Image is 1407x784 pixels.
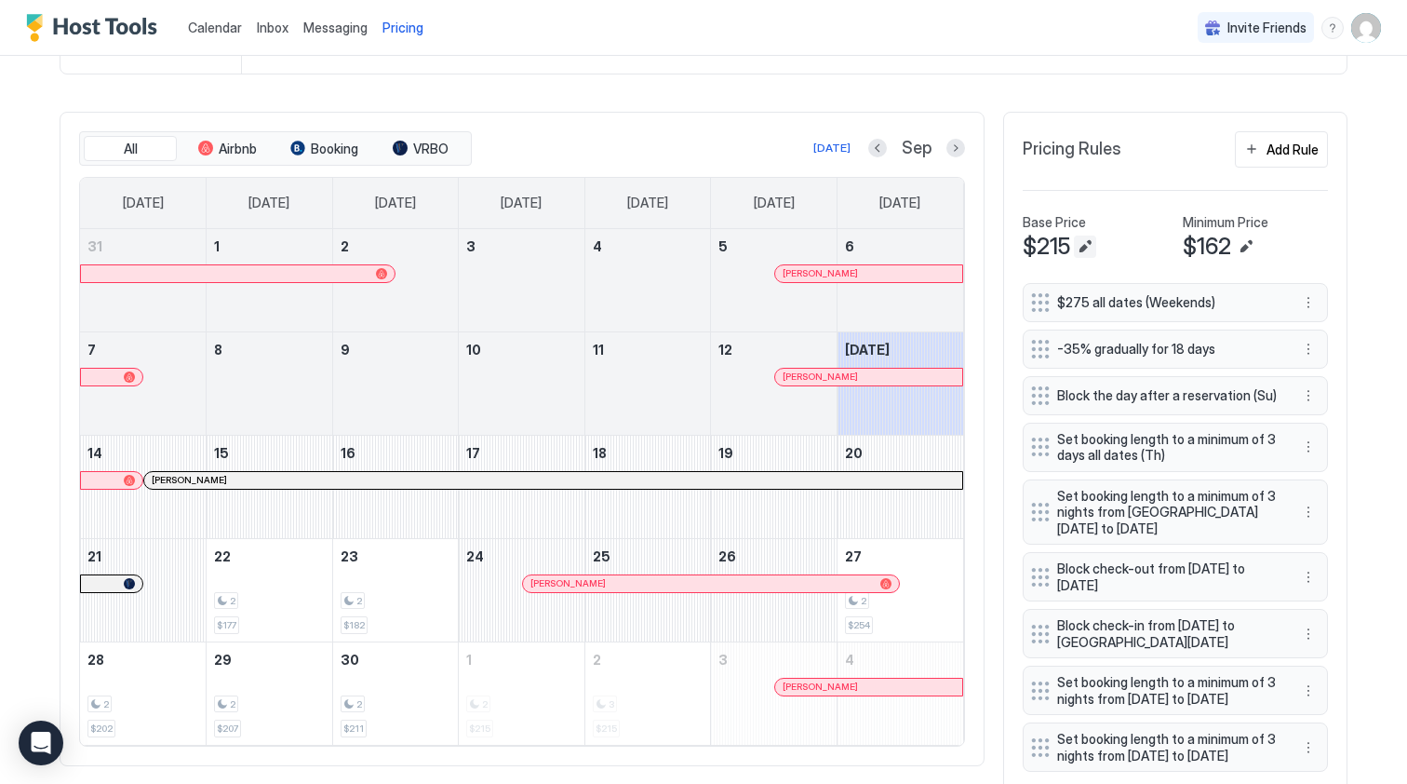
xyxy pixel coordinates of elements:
span: [PERSON_NAME] [783,371,858,383]
span: 28 [87,652,104,668]
span: Set booking length to a minimum of 3 nights from [DATE] to [DATE] [1057,674,1279,707]
div: [DATE] [813,140,851,156]
a: September 6, 2025 [837,229,963,264]
a: September 22, 2025 [207,539,332,574]
span: Invite Friends [1227,20,1306,36]
td: September 5, 2025 [711,229,837,332]
span: [PERSON_NAME] [530,577,606,589]
a: Thursday [609,178,687,228]
td: September 19, 2025 [711,435,837,538]
button: More options [1297,737,1320,759]
div: [PERSON_NAME] [783,267,955,279]
span: [DATE] [845,342,890,358]
span: Block check-out from [DATE] to [DATE] [1057,561,1279,593]
span: 15 [214,445,229,461]
a: October 3, 2025 [711,642,837,677]
span: Pricing Rules [1023,139,1121,160]
span: 26 [718,548,736,564]
td: September 20, 2025 [837,435,963,538]
td: September 30, 2025 [332,642,459,745]
button: More options [1297,680,1320,702]
td: September 27, 2025 [837,538,963,642]
a: September 17, 2025 [459,436,584,470]
td: October 2, 2025 [584,642,711,745]
div: menu [1297,501,1320,523]
a: Saturday [861,178,939,228]
td: September 7, 2025 [80,331,207,435]
td: September 18, 2025 [584,435,711,538]
a: September 5, 2025 [711,229,837,264]
span: 4 [845,652,854,668]
div: [PERSON_NAME] [783,371,955,383]
button: VRBO [374,136,467,162]
a: September 10, 2025 [459,332,584,367]
span: 2 [341,238,349,254]
button: Edit [1074,236,1096,258]
span: 11 [593,342,604,358]
button: More options [1297,338,1320,360]
a: September 11, 2025 [585,332,711,367]
button: More options [1297,501,1320,523]
span: [PERSON_NAME] [152,474,227,486]
span: 7 [87,342,96,358]
td: September 10, 2025 [459,331,585,435]
span: 2 [861,595,866,607]
button: More options [1297,436,1320,458]
div: Open Intercom Messenger [19,721,63,765]
span: [DATE] [248,195,289,211]
td: September 8, 2025 [207,331,333,435]
span: 21 [87,548,101,564]
div: menu [1297,623,1320,645]
button: [DATE] [811,137,853,159]
span: Set booking length to a minimum of 3 nights from [GEOGRAPHIC_DATA][DATE] to [DATE] [1057,488,1279,537]
button: All [84,136,177,162]
a: Wednesday [482,178,560,228]
a: September 19, 2025 [711,436,837,470]
button: More options [1297,385,1320,407]
span: 3 [718,652,728,668]
span: [DATE] [627,195,668,211]
span: 24 [466,548,484,564]
span: 1 [466,652,472,668]
div: menu [1321,17,1344,39]
button: Next month [946,139,965,157]
td: September 26, 2025 [711,538,837,642]
td: September 22, 2025 [207,538,333,642]
span: 8 [214,342,222,358]
td: September 15, 2025 [207,435,333,538]
span: 6 [845,238,854,254]
a: September 14, 2025 [80,436,206,470]
a: October 2, 2025 [585,642,711,677]
span: Block check-in from [DATE] to [GEOGRAPHIC_DATA][DATE] [1057,617,1279,650]
span: $207 [217,723,238,735]
a: September 4, 2025 [585,229,711,264]
div: tab-group [79,131,472,167]
span: 20 [845,445,863,461]
span: 9 [341,342,350,358]
a: September 28, 2025 [80,642,206,677]
button: More options [1297,566,1320,588]
span: All [124,141,138,157]
span: Set booking length to a minimum of 3 nights from [DATE] to [DATE] [1057,731,1279,764]
span: Messaging [303,20,368,35]
a: Tuesday [356,178,435,228]
span: 27 [845,548,862,564]
td: September 28, 2025 [80,642,207,745]
div: menu [1297,566,1320,588]
button: More options [1297,291,1320,314]
td: September 25, 2025 [584,538,711,642]
span: 16 [341,445,355,461]
span: -35% gradually for 18 days [1057,341,1279,358]
span: [DATE] [123,195,164,211]
span: [PERSON_NAME] [783,267,858,279]
span: Inbox [257,20,288,35]
span: 17 [466,445,480,461]
span: 12 [718,342,732,358]
a: Sunday [104,178,182,228]
span: 22 [214,548,231,564]
span: VRBO [413,141,449,157]
span: 23 [341,548,358,564]
a: September 24, 2025 [459,539,584,574]
span: Block the day after a reservation (Su) [1057,387,1279,404]
div: menu [1297,291,1320,314]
